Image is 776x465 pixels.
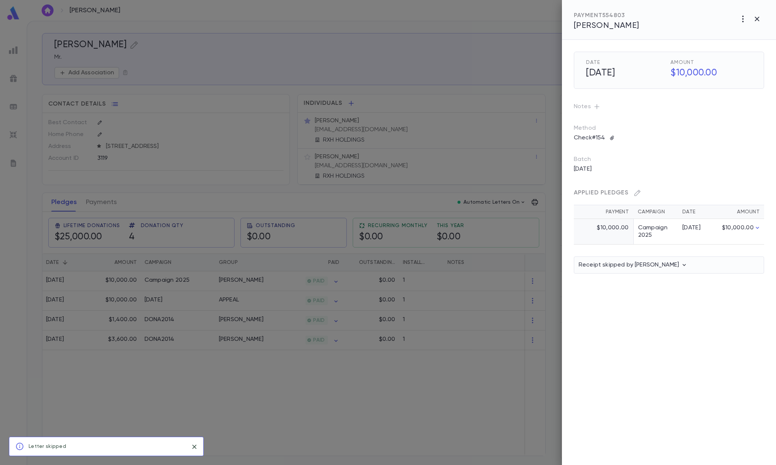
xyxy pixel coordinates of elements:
[715,219,764,245] td: $10,000.00
[188,441,200,453] button: close
[569,163,596,175] p: [DATE]
[579,261,688,269] p: Receipt skipped by [PERSON_NAME]
[574,156,764,163] p: Batch
[586,59,667,65] span: Date
[29,439,66,453] div: Letter skipped
[574,125,611,132] p: Method
[666,65,752,81] h5: $10,000.00
[574,22,639,30] span: [PERSON_NAME]
[574,12,639,19] div: PAYMENT 554803
[574,101,764,113] p: Notes
[569,132,610,144] p: Check #154
[678,205,715,219] th: Date
[582,65,667,81] h5: [DATE]
[633,205,678,219] th: Campaign
[715,205,764,219] th: Amount
[633,219,678,245] td: Campaign 2025
[682,224,711,232] div: [DATE]
[574,190,628,196] span: Applied Pledges
[670,59,752,65] span: Amount
[574,219,633,245] td: $10,000.00
[574,205,633,219] th: Payment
